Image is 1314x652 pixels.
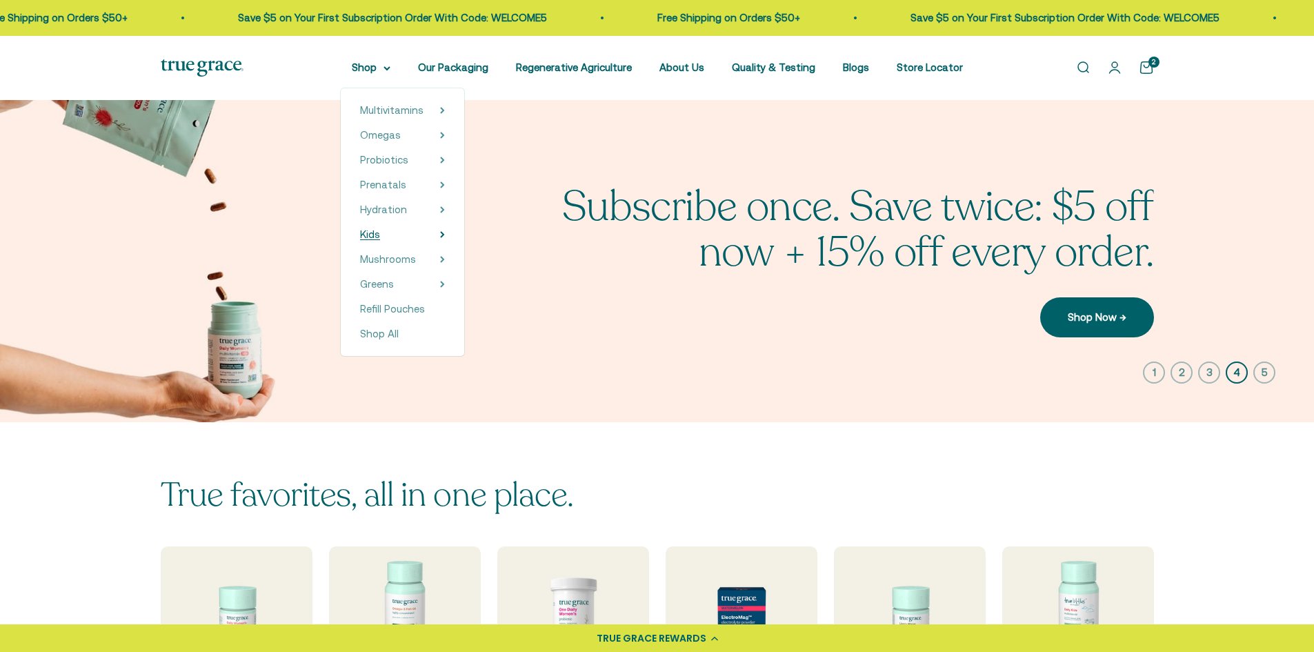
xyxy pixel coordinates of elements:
[360,152,445,168] summary: Probiotics
[843,61,869,73] a: Blogs
[360,226,380,243] a: Kids
[360,226,445,243] summary: Kids
[360,127,445,144] summary: Omegas
[360,276,394,293] a: Greens
[360,102,445,119] summary: Multivitamins
[360,102,424,119] a: Multivitamins
[360,251,416,268] a: Mushrooms
[360,326,445,342] a: Shop All
[360,129,401,141] span: Omegas
[1171,362,1193,384] button: 2
[897,61,963,73] a: Store Locator
[1040,297,1154,337] a: Shop Now →
[360,201,445,218] summary: Hydration
[360,301,445,317] a: Refill Pouches
[360,204,407,215] span: Hydration
[360,253,416,265] span: Mushrooms
[172,10,481,26] p: Save $5 on Your First Subscription Order With Code: WELCOME5
[360,152,408,168] a: Probiotics
[360,278,394,290] span: Greens
[360,201,407,218] a: Hydration
[360,177,406,193] a: Prenatals
[360,228,380,240] span: Kids
[1148,57,1159,68] cart-count: 2
[352,59,390,76] summary: Shop
[360,251,445,268] summary: Mushrooms
[562,179,1154,281] split-lines: Subscribe once. Save twice: $5 off now + 15% off every order.
[360,276,445,293] summary: Greens
[1226,362,1248,384] button: 4
[360,104,424,116] span: Multivitamins
[161,473,574,517] split-lines: True favorites, all in one place.
[360,154,408,166] span: Probiotics
[360,177,445,193] summary: Prenatals
[1198,362,1220,384] button: 3
[516,61,632,73] a: Regenerative Agriculture
[844,10,1153,26] p: Save $5 on Your First Subscription Order With Code: WELCOME5
[418,61,488,73] a: Our Packaging
[360,127,401,144] a: Omegas
[732,61,815,73] a: Quality & Testing
[360,328,399,339] span: Shop All
[360,179,406,190] span: Prenatals
[1253,362,1275,384] button: 5
[360,303,425,315] span: Refill Pouches
[1143,362,1165,384] button: 1
[591,12,734,23] a: Free Shipping on Orders $50+
[659,61,704,73] a: About Us
[597,631,706,646] div: TRUE GRACE REWARDS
